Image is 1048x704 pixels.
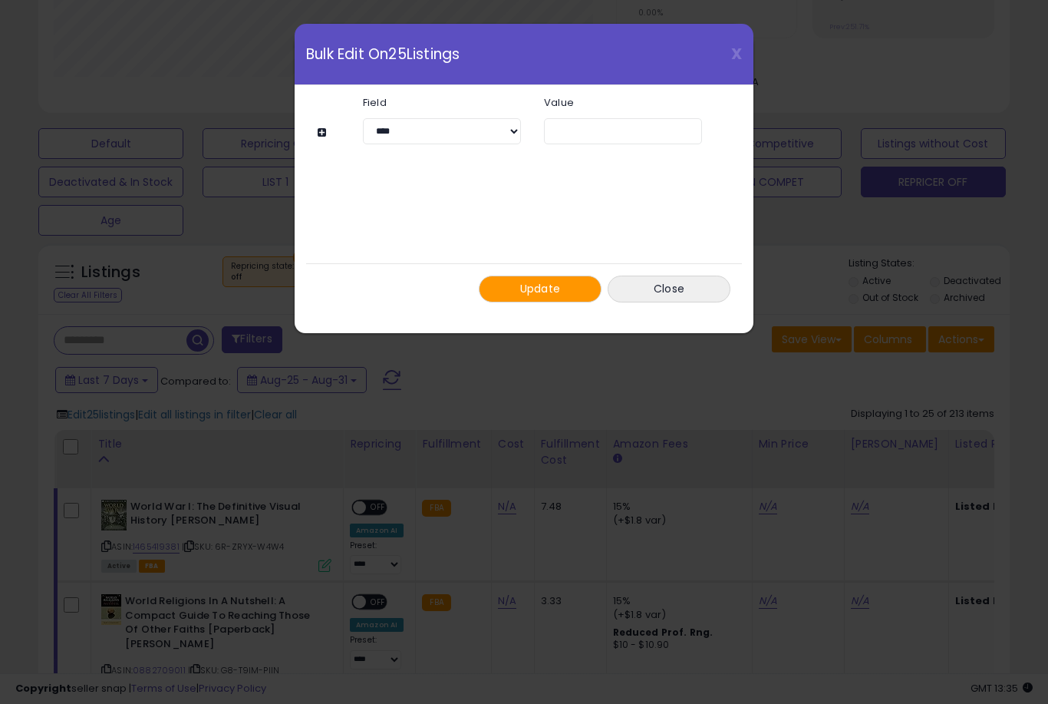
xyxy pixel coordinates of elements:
span: Update [520,281,561,296]
label: Value [532,98,713,107]
span: Bulk Edit On 25 Listings [306,47,460,61]
label: Field [351,98,532,107]
span: X [731,43,742,64]
button: Close [608,276,730,302]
